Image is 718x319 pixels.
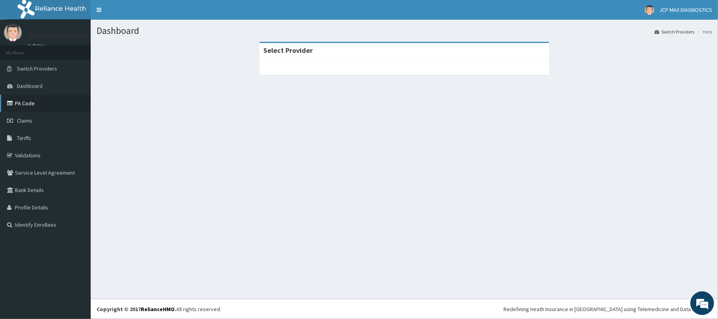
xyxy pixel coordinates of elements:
[17,82,43,90] span: Dashboard
[504,305,712,313] div: Redefining Heath Insurance in [GEOGRAPHIC_DATA] using Telemedicine and Data Science!
[97,26,712,36] h1: Dashboard
[695,28,712,35] li: Here
[28,43,47,49] a: Online
[97,306,176,313] strong: Copyright © 2017 .
[17,117,32,124] span: Claims
[645,5,655,15] img: User Image
[141,306,175,313] a: RelianceHMO
[655,28,694,35] a: Switch Providers
[17,65,57,72] span: Switch Providers
[659,6,712,13] span: JCP MAX DIAGNOSTICS
[263,46,313,55] strong: Select Provider
[28,32,97,39] p: JCP MAX DIAGNOSTICS
[4,24,22,41] img: User Image
[17,134,31,142] span: Tariffs
[91,299,718,319] footer: All rights reserved.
